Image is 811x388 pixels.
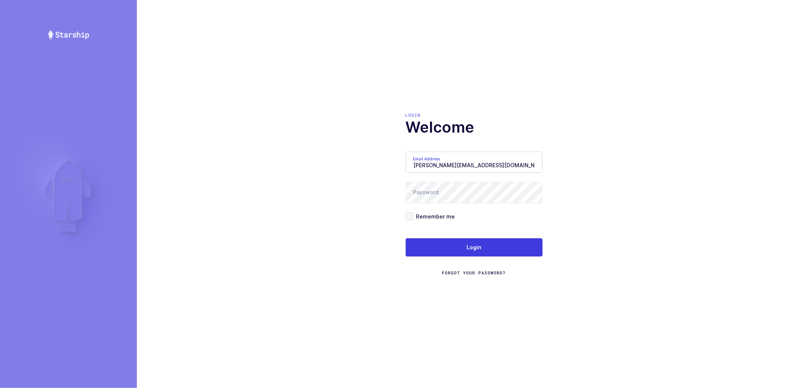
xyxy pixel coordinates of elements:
span: Login [467,244,481,251]
input: Password [406,182,543,203]
div: Login [406,112,543,118]
img: Starship [47,30,90,40]
a: Forgot Your Password? [442,270,506,276]
input: Email Address [406,152,543,173]
button: Login [406,238,543,257]
span: Remember me [413,213,455,220]
h1: Welcome [406,118,543,136]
